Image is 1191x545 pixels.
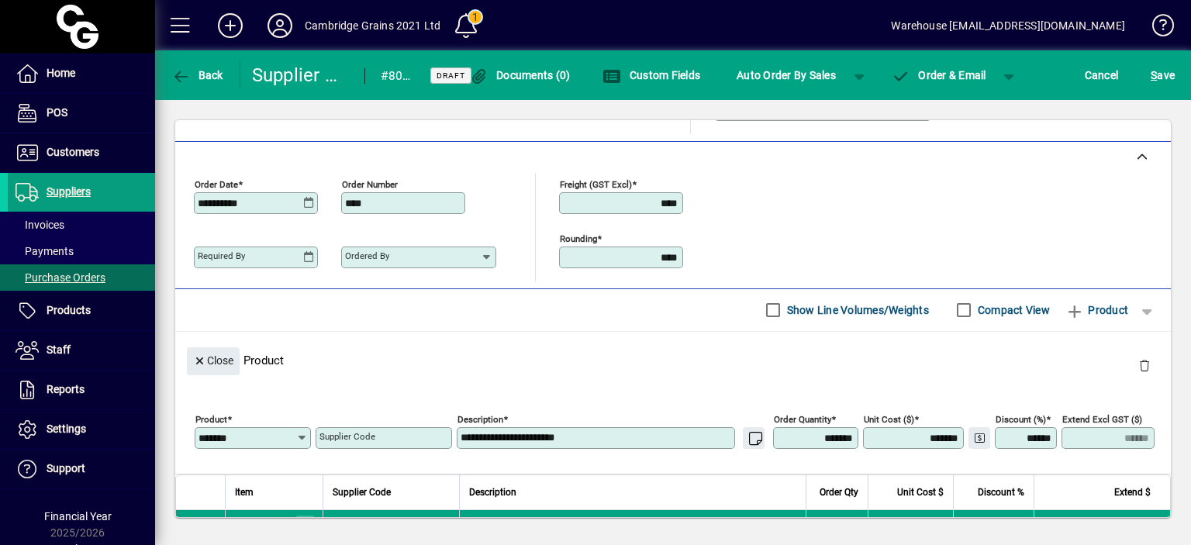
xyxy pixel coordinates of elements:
span: Custom Fields [602,69,700,81]
a: Staff [8,331,155,370]
a: Knowledge Base [1141,3,1172,53]
span: Settings [47,423,86,435]
td: 10.0000 [806,510,868,541]
span: Invoices [16,219,64,231]
span: ave [1151,63,1175,88]
a: Invoices [8,212,155,238]
mat-label: Product [195,413,227,424]
mat-label: Discount (%) [996,413,1046,424]
button: Delete [1126,347,1163,385]
td: 0.00 [953,510,1034,541]
app-page-header-button: Close [183,353,243,367]
span: Cancel [1085,63,1119,88]
span: Suppliers [47,185,91,198]
span: S [1151,69,1157,81]
a: Purchase Orders [8,264,155,291]
span: Payments [16,245,74,257]
mat-label: Extend excl GST ($) [1062,413,1142,424]
mat-label: Unit Cost ($) [864,413,914,424]
span: Home [47,67,75,79]
button: Change Price Levels [968,427,990,449]
mat-label: Freight (GST excl) [560,178,632,189]
td: 42.3500 [868,510,953,541]
div: Product [175,332,1171,388]
button: Custom Fields [599,61,704,89]
span: Auto Order By Sales [737,63,836,88]
mat-label: Required by [198,250,245,261]
span: Purchase Orders [16,271,105,284]
span: Unit Cost $ [897,484,944,501]
span: Extend $ [1114,484,1151,501]
label: Show Line Volumes/Weights [784,302,929,318]
span: Close [193,348,233,374]
a: POS [8,94,155,133]
a: Products [8,291,155,330]
label: Compact View [975,302,1050,318]
span: Item [235,484,254,501]
div: Cambridge Grains 2021 Ltd [305,13,440,38]
span: Financial Year [44,510,112,523]
span: Documents (0) [470,69,571,81]
a: Settings [8,410,155,449]
span: Customers [47,146,99,158]
button: Documents (0) [466,61,575,89]
mat-label: Supplier Code [319,431,375,442]
button: Cancel [1081,61,1123,89]
div: Warehouse [EMAIL_ADDRESS][DOMAIN_NAME] [891,13,1125,38]
button: Profile [255,12,305,40]
mat-label: Order date [195,178,238,189]
mat-label: Order number [342,178,398,189]
button: Order & Email [884,61,994,89]
span: Product [1065,298,1128,323]
app-page-header-button: Back [155,61,240,89]
span: Back [171,69,223,81]
button: Add [205,12,255,40]
span: Draft [437,71,465,81]
div: Supplier Purchase Order [252,63,349,88]
button: Close [187,347,240,375]
div: #8088 [381,64,411,88]
a: Payments [8,238,155,264]
span: Reports [47,383,85,395]
mat-label: Order Quantity [774,413,831,424]
a: Customers [8,133,155,172]
a: Support [8,450,155,488]
span: Description [469,484,516,501]
span: Order Qty [820,484,858,501]
span: Supplier Code [333,484,391,501]
a: Reports [8,371,155,409]
mat-label: Description [457,413,503,424]
span: Support [47,462,85,474]
td: 423.50 [1034,510,1170,541]
span: Order & Email [892,69,986,81]
button: Save [1147,61,1179,89]
button: Auto Order By Sales [729,61,844,89]
span: POS [47,106,67,119]
app-page-header-button: Delete [1126,358,1163,372]
button: Back [167,61,227,89]
mat-label: Rounding [560,233,597,243]
span: Products [47,304,91,316]
button: Product [1058,296,1136,324]
span: Discount % [978,484,1024,501]
span: Staff [47,343,71,356]
a: Home [8,54,155,93]
mat-label: Ordered by [345,250,389,261]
